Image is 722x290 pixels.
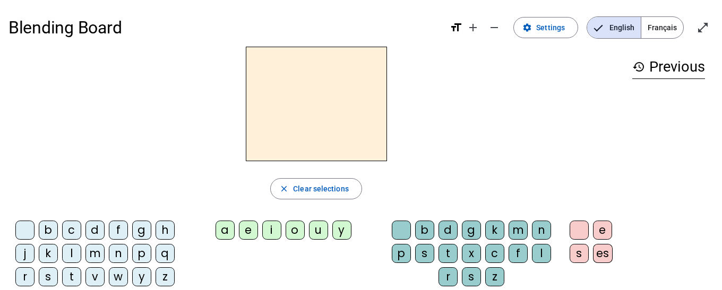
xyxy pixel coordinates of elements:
[532,221,551,240] div: n
[109,244,128,263] div: n
[536,21,565,34] span: Settings
[132,267,151,286] div: y
[462,17,484,38] button: Increase font size
[532,244,551,263] div: l
[270,178,362,199] button: Clear selections
[415,221,434,240] div: b
[439,267,458,286] div: r
[286,221,305,240] div: o
[485,221,504,240] div: k
[239,221,258,240] div: e
[39,267,58,286] div: s
[62,244,81,263] div: l
[513,17,578,38] button: Settings
[62,267,81,286] div: t
[467,21,479,34] mat-icon: add
[392,244,411,263] div: p
[462,221,481,240] div: g
[15,267,35,286] div: r
[216,221,235,240] div: a
[85,267,105,286] div: v
[132,221,151,240] div: g
[697,21,709,34] mat-icon: open_in_full
[509,221,528,240] div: m
[309,221,328,240] div: u
[39,244,58,263] div: k
[488,21,501,34] mat-icon: remove
[462,244,481,263] div: x
[462,267,481,286] div: s
[85,221,105,240] div: d
[109,221,128,240] div: f
[522,23,532,32] mat-icon: settings
[641,17,683,38] span: Français
[692,17,714,38] button: Enter full screen
[439,221,458,240] div: d
[8,11,441,45] h1: Blending Board
[15,244,35,263] div: j
[593,221,612,240] div: e
[509,244,528,263] div: f
[156,244,175,263] div: q
[85,244,105,263] div: m
[450,21,462,34] mat-icon: format_size
[279,184,289,194] mat-icon: close
[587,17,641,38] span: English
[570,244,589,263] div: s
[415,244,434,263] div: s
[484,17,505,38] button: Decrease font size
[485,267,504,286] div: z
[439,244,458,263] div: t
[632,60,645,73] mat-icon: history
[39,221,58,240] div: b
[293,182,349,195] span: Clear selections
[632,55,705,79] h3: Previous
[62,221,81,240] div: c
[156,221,175,240] div: h
[332,221,351,240] div: y
[593,244,613,263] div: es
[156,267,175,286] div: z
[485,244,504,263] div: c
[587,16,684,39] mat-button-toggle-group: Language selection
[132,244,151,263] div: p
[109,267,128,286] div: w
[262,221,281,240] div: i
